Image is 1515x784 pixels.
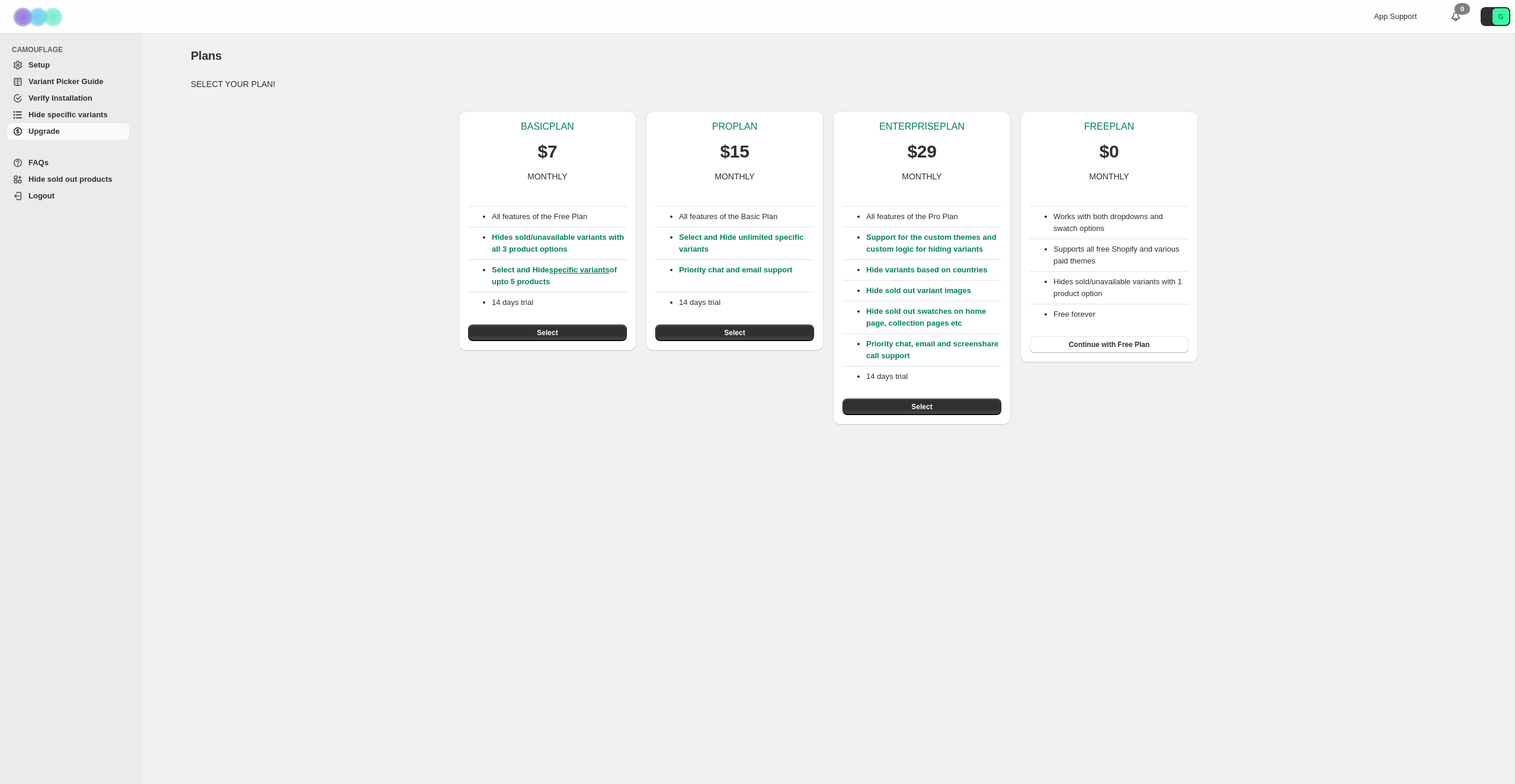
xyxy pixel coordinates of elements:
p: Hide sold out variant images [866,285,1001,297]
p: 14 days trial [492,297,627,309]
p: Support for the custom themes and custom logic for hiding variants [866,232,1001,255]
p: FREE PLAN [1084,121,1134,133]
a: Upgrade [7,123,129,140]
p: 14 days trial [679,297,814,309]
span: Setup [28,60,50,69]
p: MONTHLY [527,171,567,182]
span: Upgrade [28,127,60,136]
span: Variant Picker Guide [28,77,103,86]
span: Continue with Free Plan [1069,340,1150,349]
span: Select [911,402,932,412]
span: Hide sold out products [28,175,113,184]
p: ENTERPRISE PLAN [879,121,965,133]
a: FAQs [7,155,129,171]
li: Works with both dropdowns and swatch options [1053,211,1189,234]
button: Select [468,324,627,341]
li: Free forever [1053,309,1189,320]
p: MONTHLY [1089,171,1129,182]
p: All features of the Basic Plan [679,211,814,223]
p: Hides sold/unavailable variants with all 3 product options [492,232,627,255]
p: Priority chat and email support [679,264,814,288]
p: MONTHLY [902,171,941,182]
p: Hide sold out swatches on home page, collection pages etc [866,306,1001,329]
span: Hide specific variants [28,110,108,119]
span: CAMOUFLAGE [12,45,134,54]
a: Hide sold out products [7,171,129,188]
button: Select [655,324,814,341]
li: Supports all free Shopify and various paid themes [1053,243,1189,267]
span: Select [537,328,558,338]
a: Logout [7,188,129,204]
p: $0 [1100,140,1119,163]
a: specific variants [549,265,610,274]
li: Hides sold/unavailable variants with 1 product option [1053,276,1189,300]
p: All features of the Pro Plan [866,211,1001,223]
p: Priority chat, email and screenshare call support [866,338,1001,362]
img: Camouflage [9,1,69,33]
p: BASIC PLAN [521,121,574,133]
p: $15 [720,140,749,163]
a: Setup [7,57,129,73]
a: Verify Installation [7,90,129,107]
p: SELECT YOUR PLAN! [191,78,1466,90]
span: Select [724,328,745,338]
span: App Support [1374,12,1417,21]
span: Plans [191,49,222,62]
p: PRO PLAN [712,121,757,133]
span: Avatar with initials G [1492,8,1509,25]
p: Select and Hide unlimited specific variants [679,232,814,255]
p: 14 days trial [866,371,1001,383]
button: Avatar with initials G [1481,7,1510,26]
p: Hide variants based on countries [866,264,1001,276]
p: $7 [538,140,558,163]
p: All features of the Free Plan [492,211,627,223]
a: Hide specific variants [7,107,129,123]
p: $29 [907,140,936,163]
span: FAQs [28,158,49,167]
span: Logout [28,191,55,200]
span: Verify Installation [28,94,92,102]
a: 0 [1450,11,1462,23]
p: MONTHLY [715,171,754,182]
button: Select [843,399,1001,415]
button: Continue with Free Plan [1030,336,1189,353]
p: Select and Hide of upto 5 products [492,264,627,288]
text: G [1498,13,1504,20]
div: 0 [1455,3,1470,15]
a: Variant Picker Guide [7,73,129,90]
